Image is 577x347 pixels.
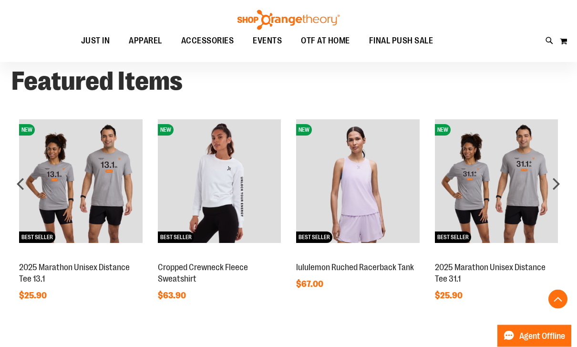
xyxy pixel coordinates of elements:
[236,10,341,30] img: Shop Orangetheory
[548,290,567,309] button: Back To Top
[129,30,162,52] span: APPAREL
[158,291,187,301] span: $63.90
[19,120,143,243] img: 2025 Marathon Unisex Distance Tee 13.1
[158,232,194,243] span: BEST SELLER
[435,120,558,243] img: 2025 Marathon Unisex Distance Tee 31.1
[369,30,433,52] span: FINAL PUSH SALE
[158,263,248,284] a: Cropped Crewneck Fleece Sweatshirt
[296,125,312,136] span: NEW
[172,30,244,52] a: ACCESSORIES
[435,263,546,284] a: 2025 Marathon Unisex Distance Tee 31.1
[72,30,120,52] a: JUST IN
[19,291,48,301] span: $25.90
[19,232,55,243] span: BEST SELLER
[81,30,110,52] span: JUST IN
[296,252,420,260] a: lululemon Ruched Racerback TankNEWBEST SELLER
[546,175,566,194] div: next
[181,30,234,52] span: ACCESSORIES
[291,30,360,52] a: OTF AT HOME
[11,67,183,96] strong: Featured Items
[243,30,291,52] a: EVENTS
[435,232,471,243] span: BEST SELLER
[11,175,31,194] div: prev
[19,125,35,136] span: NEW
[296,232,332,243] span: BEST SELLER
[497,325,571,347] button: Agent Offline
[360,30,443,52] a: FINAL PUSH SALE
[119,30,172,52] a: APPAREL
[435,252,558,260] a: 2025 Marathon Unisex Distance Tee 31.1NEWBEST SELLER
[296,120,420,243] img: lululemon Ruched Racerback Tank
[158,120,281,243] img: Cropped Crewneck Fleece Sweatshirt
[296,263,414,273] a: lululemon Ruched Racerback Tank
[519,332,565,341] span: Agent Offline
[19,252,143,260] a: 2025 Marathon Unisex Distance Tee 13.1NEWBEST SELLER
[435,125,451,136] span: NEW
[253,30,282,52] span: EVENTS
[158,252,281,260] a: Cropped Crewneck Fleece SweatshirtNEWBEST SELLER
[301,30,350,52] span: OTF AT HOME
[19,263,130,284] a: 2025 Marathon Unisex Distance Tee 13.1
[435,291,464,301] span: $25.90
[158,125,174,136] span: NEW
[296,280,325,289] span: $67.00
